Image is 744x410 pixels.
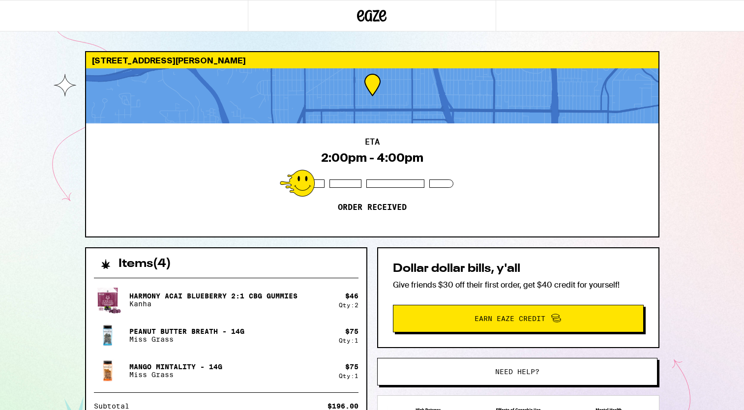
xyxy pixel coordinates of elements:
[365,138,380,146] h2: ETA
[393,263,644,275] h2: Dollar dollar bills, y'all
[129,300,298,308] p: Kanha
[495,368,539,375] span: Need help?
[327,403,358,410] div: $196.00
[338,203,407,212] p: Order received
[119,258,171,270] h2: Items ( 4 )
[345,292,358,300] div: $ 46
[393,280,644,290] p: Give friends $30 off their first order, get $40 credit for yourself!
[129,335,244,343] p: Miss Grass
[129,371,222,379] p: Miss Grass
[94,357,121,384] img: Miss Grass - Mango Mintality - 14g
[86,52,658,68] div: [STREET_ADDRESS][PERSON_NAME]
[94,286,121,314] img: Kanha - Harmony Acai Blueberry 2:1 CBG Gummies
[94,403,136,410] div: Subtotal
[345,363,358,371] div: $ 75
[339,302,358,308] div: Qty: 2
[339,337,358,344] div: Qty: 1
[377,358,657,385] button: Need help?
[129,292,298,300] p: Harmony Acai Blueberry 2:1 CBG Gummies
[345,327,358,335] div: $ 75
[321,151,423,165] div: 2:00pm - 4:00pm
[393,305,644,332] button: Earn Eaze Credit
[475,315,545,322] span: Earn Eaze Credit
[129,363,222,371] p: Mango Mintality - 14g
[339,373,358,379] div: Qty: 1
[129,327,244,335] p: Peanut Butter Breath - 14g
[94,322,121,349] img: Miss Grass - Peanut Butter Breath - 14g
